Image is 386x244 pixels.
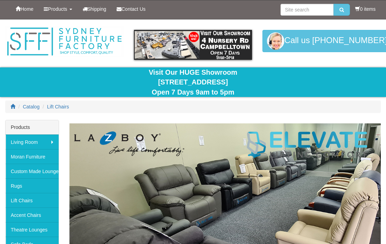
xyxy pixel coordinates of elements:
[39,0,77,18] a: Products
[47,104,69,109] a: Lift Chairs
[6,222,59,237] a: Theatre Lounges
[6,208,59,222] a: Accent Chairs
[77,0,112,18] a: Shipping
[48,6,67,12] span: Products
[6,149,59,164] a: Moran Furniture
[355,6,376,13] li: 0 items
[6,120,59,135] div: Products
[87,6,107,12] span: Shipping
[20,6,33,12] span: Home
[280,4,334,16] input: Site search
[10,0,39,18] a: Home
[23,104,40,109] a: Catalog
[5,67,381,97] div: Visit Our HUGE Showroom [STREET_ADDRESS] Open 7 Days 9am to 5pm
[6,193,59,208] a: Lift Chairs
[6,164,59,178] a: Custom Made Lounges
[134,30,252,60] img: showroom.gif
[6,135,59,149] a: Living Room
[111,0,151,18] a: Contact Us
[5,26,124,57] img: Sydney Furniture Factory
[121,6,145,12] span: Contact Us
[6,178,59,193] a: Rugs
